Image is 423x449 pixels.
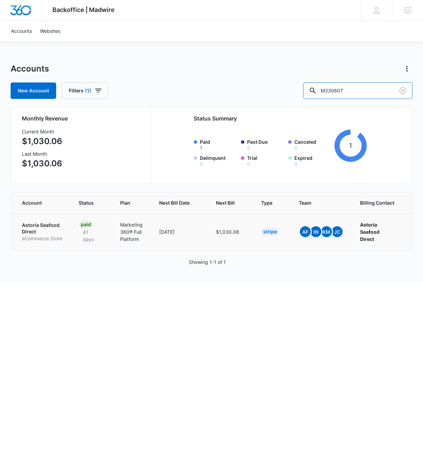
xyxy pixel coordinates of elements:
[189,258,226,266] p: Showing 1-1 of 1
[208,213,253,250] td: $1,030.06
[200,154,237,166] label: Delinquent
[11,64,49,74] h1: Accounts
[22,222,62,242] a: Astoria Seafood DirecteCommerce Store
[85,88,91,93] span: (1)
[397,85,408,96] button: Clear
[159,199,190,206] span: Next Bill Date
[200,138,237,150] label: Paid
[120,199,143,206] span: Plan
[62,82,108,99] button: Filters(1)
[22,199,52,206] span: Account
[261,228,279,236] div: Stripe
[247,138,284,150] label: Past Due
[303,82,412,99] input: Search
[216,199,235,206] span: Next Bill
[22,157,62,170] p: $1,030.06
[310,226,321,237] span: IN
[36,21,64,41] a: Websites
[11,82,56,99] a: New Account
[22,128,62,135] h3: Current Month
[360,199,394,206] span: Billing Contact
[349,142,352,150] tspan: 1
[79,220,93,229] div: Paid
[300,226,311,237] span: AF
[120,221,143,243] p: Marketing 360® Full Platform
[360,222,380,242] strong: Astoria Seafood Direct
[151,213,208,250] td: [DATE]
[261,199,272,206] span: Type
[22,235,62,242] p: eCommerce Store
[22,135,62,147] p: $1,030.06
[294,138,331,150] label: Canceled
[299,199,334,206] span: Team
[79,229,104,243] p: 41 days
[7,21,36,41] a: Accounts
[22,114,143,123] h2: Monthly Revenue
[194,114,367,123] h2: Status Summary
[22,150,62,157] h3: Last Month
[332,226,343,237] span: JC
[200,145,202,150] button: Paid
[247,154,284,166] label: Trial
[411,226,422,237] button: home
[79,199,94,206] span: Status
[52,6,115,13] span: Backoffice | Madwire
[321,226,332,237] span: KM
[401,63,412,74] button: Actions
[22,222,62,235] p: Astoria Seafood Direct
[294,154,331,166] label: Expired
